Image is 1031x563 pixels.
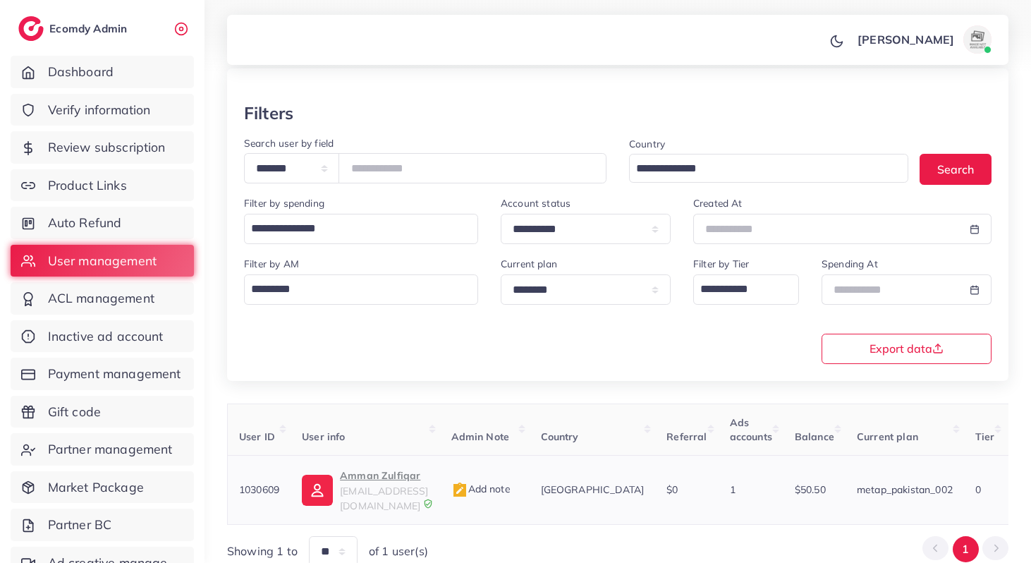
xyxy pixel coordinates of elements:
[541,430,579,443] span: Country
[795,430,834,443] span: Balance
[11,207,194,239] a: Auto Refund
[857,430,918,443] span: Current plan
[340,467,428,484] p: Amman Zulfiqar
[18,16,44,41] img: logo
[244,214,478,244] div: Search for option
[730,416,772,443] span: Ads accounts
[11,358,194,390] a: Payment management
[730,483,736,496] span: 1
[11,471,194,504] a: Market Package
[244,136,334,150] label: Search user by field
[11,94,194,126] a: Verify information
[246,217,460,241] input: Search for option
[501,257,557,271] label: Current plan
[244,196,324,210] label: Filter by spending
[975,483,981,496] span: 0
[48,478,144,497] span: Market Package
[48,516,112,534] span: Partner BC
[11,509,194,541] a: Partner BC
[11,245,194,277] a: User management
[975,430,995,443] span: Tier
[48,252,157,270] span: User management
[48,138,166,157] span: Review subscription
[11,131,194,164] a: Review subscription
[11,169,194,202] a: Product Links
[302,475,333,506] img: ic-user-info.36bf1079.svg
[48,327,164,346] span: Inactive ad account
[11,433,194,466] a: Partner management
[48,214,122,232] span: Auto Refund
[18,16,130,41] a: logoEcomdy Admin
[239,430,275,443] span: User ID
[227,543,298,559] span: Showing 1 to
[631,158,890,180] input: Search for option
[501,196,571,210] label: Account status
[11,320,194,353] a: Inactive ad account
[451,482,468,499] img: admin_note.cdd0b510.svg
[49,22,130,35] h2: Ecomdy Admin
[822,257,878,271] label: Spending At
[857,483,953,496] span: metap_pakistan_002
[858,31,954,48] p: [PERSON_NAME]
[11,56,194,88] a: Dashboard
[666,430,707,443] span: Referral
[244,274,478,305] div: Search for option
[244,257,299,271] label: Filter by AM
[922,536,1008,562] ul: Pagination
[693,257,749,271] label: Filter by Tier
[302,430,345,443] span: User info
[48,440,173,459] span: Partner management
[451,483,511,495] span: Add note
[302,467,428,513] a: Amman Zulfiqar[EMAIL_ADDRESS][DOMAIN_NAME]
[920,154,992,184] button: Search
[629,154,908,183] div: Search for option
[244,103,293,123] h3: Filters
[870,343,944,354] span: Export data
[246,277,460,301] input: Search for option
[850,25,997,54] a: [PERSON_NAME]avatar
[11,396,194,428] a: Gift code
[48,403,101,421] span: Gift code
[695,277,781,301] input: Search for option
[822,334,992,364] button: Export data
[369,543,428,559] span: of 1 user(s)
[11,282,194,315] a: ACL management
[239,483,279,496] span: 1030609
[953,536,979,562] button: Go to page 1
[666,483,678,496] span: $0
[48,365,181,383] span: Payment management
[693,274,799,305] div: Search for option
[541,483,645,496] span: [GEOGRAPHIC_DATA]
[48,176,127,195] span: Product Links
[693,196,743,210] label: Created At
[48,63,114,81] span: Dashboard
[48,289,154,308] span: ACL management
[629,137,665,151] label: Country
[451,430,510,443] span: Admin Note
[340,485,428,511] span: [EMAIL_ADDRESS][DOMAIN_NAME]
[48,101,151,119] span: Verify information
[423,499,433,509] img: 9CAL8B2pu8EFxCJHYAAAAldEVYdGRhdGU6Y3JlYXRlADIwMjItMTItMDlUMDQ6NTg6MzkrMDA6MDBXSlgLAAAAJXRFWHRkYXR...
[963,25,992,54] img: avatar
[795,483,826,496] span: $50.50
